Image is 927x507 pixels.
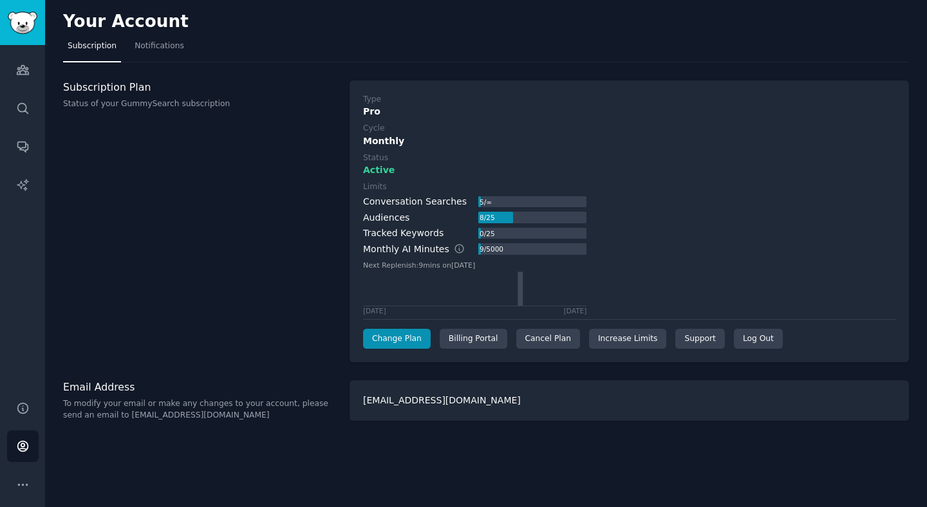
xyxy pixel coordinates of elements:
[363,243,478,256] div: Monthly AI Minutes
[516,329,580,349] div: Cancel Plan
[363,181,387,193] div: Limits
[363,195,467,208] div: Conversation Searches
[564,306,587,315] div: [DATE]
[363,211,409,225] div: Audiences
[63,98,336,110] p: Status of your GummySearch subscription
[363,163,395,177] span: Active
[478,228,496,239] div: 0 / 25
[8,12,37,34] img: GummySearch logo
[363,306,386,315] div: [DATE]
[363,94,381,106] div: Type
[63,380,336,394] h3: Email Address
[63,80,336,94] h3: Subscription Plan
[363,152,388,164] div: Status
[63,36,121,62] a: Subscription
[363,123,384,134] div: Cycle
[363,329,431,349] a: Change Plan
[675,329,724,349] a: Support
[734,329,783,349] div: Log Out
[363,226,444,240] div: Tracked Keywords
[63,398,336,421] p: To modify your email or make any changes to your account, please send an email to [EMAIL_ADDRESS]...
[63,12,189,32] h2: Your Account
[130,36,189,62] a: Notifications
[135,41,184,52] span: Notifications
[478,196,492,208] div: 5 / ∞
[589,329,667,349] a: Increase Limits
[68,41,117,52] span: Subscription
[478,212,496,223] div: 8 / 25
[350,380,909,421] div: [EMAIL_ADDRESS][DOMAIN_NAME]
[478,243,504,255] div: 9 / 5000
[363,134,895,148] div: Monthly
[440,329,507,349] div: Billing Portal
[363,261,475,269] text: Next Replenish: 9 mins on [DATE]
[363,105,895,118] div: Pro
